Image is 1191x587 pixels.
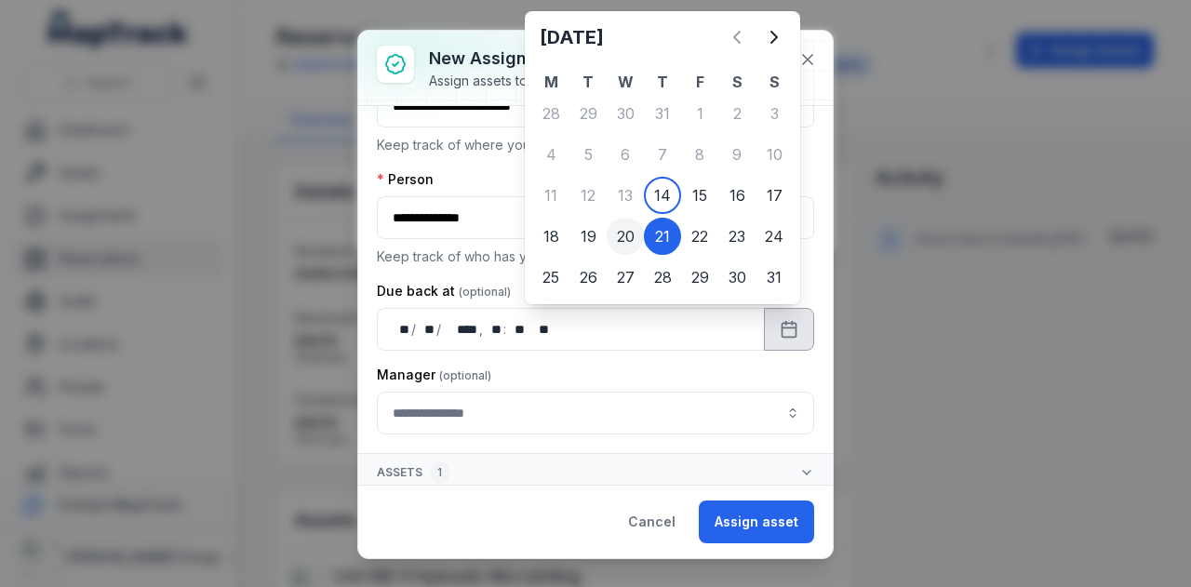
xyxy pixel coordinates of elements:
[718,136,756,173] div: Saturday 9 August 2025
[377,366,491,384] label: Manager
[644,71,681,93] th: T
[756,95,793,132] div: 3
[644,136,681,173] div: Thursday 7 August 2025
[756,218,793,255] div: 24
[756,177,793,214] div: Sunday 17 August 2025
[569,218,607,255] div: Tuesday 19 August 2025
[681,71,718,93] th: F
[681,177,718,214] div: Friday 15 August 2025
[532,218,569,255] div: 18
[681,300,718,337] div: 5
[681,218,718,255] div: Friday 22 August 2025
[644,218,681,255] div: 21
[429,46,658,72] h3: New assignment
[644,95,681,132] div: 31
[644,300,681,337] div: Thursday 4 September 2025
[607,95,644,132] div: 30
[429,72,658,90] div: Assign assets to a person or location.
[532,177,569,214] div: 11
[756,177,793,214] div: 17
[607,259,644,296] div: Wednesday 27 August 2025
[644,95,681,132] div: Thursday 31 July 2025
[532,259,569,296] div: Monday 25 August 2025
[569,71,607,93] th: T
[718,300,756,337] div: 6
[532,300,569,337] div: 1
[644,177,681,214] div: 14
[532,177,569,214] div: Monday 11 August 2025
[411,320,418,339] div: /
[607,95,644,132] div: Wednesday 30 July 2025
[756,300,793,337] div: 7
[718,71,756,93] th: S
[532,218,569,255] div: Monday 18 August 2025
[569,95,607,132] div: Tuesday 29 July 2025
[718,259,756,296] div: 30
[569,136,607,173] div: 5
[418,320,436,339] div: month,
[644,259,681,296] div: Thursday 28 August 2025
[607,300,644,337] div: Wednesday 3 September 2025
[756,19,793,56] button: Next
[377,247,814,267] p: Keep track of who has your assets.
[377,135,814,155] p: Keep track of where your assets are located.
[503,320,508,339] div: :
[644,259,681,296] div: 28
[607,177,644,214] div: 13
[569,177,607,214] div: Tuesday 12 August 2025
[681,177,718,214] div: 15
[377,461,449,484] span: Assets
[644,177,681,214] div: Today, Thursday 14 August 2025, First available date
[718,218,756,255] div: Saturday 23 August 2025
[607,71,644,93] th: W
[569,259,607,296] div: 26
[681,218,718,255] div: 22
[607,136,644,173] div: 6
[607,218,644,255] div: 20
[485,320,503,339] div: hour,
[532,300,569,337] div: Monday 1 September 2025
[756,95,793,132] div: Sunday 3 August 2025
[569,259,607,296] div: Tuesday 26 August 2025
[532,136,569,173] div: Monday 4 August 2025
[718,95,756,132] div: 2
[756,136,793,173] div: 10
[569,177,607,214] div: 12
[718,95,756,132] div: Saturday 2 August 2025
[607,259,644,296] div: 27
[377,392,814,434] input: assignment-add:cf[907ad3fd-eed4-49d8-ad84-d22efbadc5a5]-label
[377,196,814,239] input: assignment-add:person-label
[718,259,756,296] div: Saturday 30 August 2025
[681,136,718,173] div: 8
[436,320,443,339] div: /
[681,259,718,296] div: 29
[540,24,718,50] h2: [DATE]
[532,71,793,339] table: August 2025
[681,259,718,296] div: Friday 29 August 2025
[699,500,814,543] button: Assign asset
[718,136,756,173] div: 9
[756,218,793,255] div: Sunday 24 August 2025
[644,136,681,173] div: 7
[532,95,569,132] div: 28
[644,218,681,255] div: Thursday 21 August 2025 selected
[718,218,756,255] div: 23
[443,320,478,339] div: year,
[718,300,756,337] div: Saturday 6 September 2025
[607,300,644,337] div: 3
[532,95,569,132] div: Monday 28 July 2025
[532,136,569,173] div: 4
[756,300,793,337] div: Sunday 7 September 2025
[764,308,814,351] button: Calendar
[718,19,756,56] button: Previous
[532,19,793,381] div: Calendar
[532,259,569,296] div: 25
[508,320,527,339] div: minute,
[681,95,718,132] div: 1
[377,170,434,189] label: Person
[756,259,793,296] div: 31
[612,500,691,543] button: Cancel
[569,300,607,337] div: Tuesday 2 September 2025
[607,218,644,255] div: Wednesday 20 August 2025
[718,177,756,214] div: Saturday 16 August 2025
